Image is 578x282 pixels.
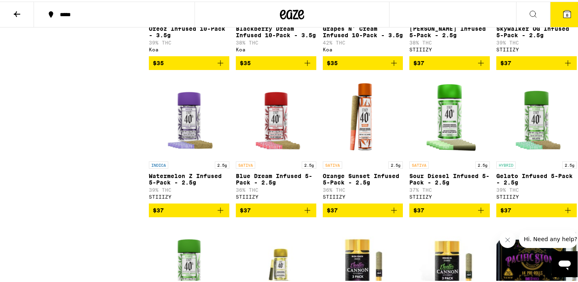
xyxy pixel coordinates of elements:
img: STIIIZY - Gelato Infused 5-Pack - 2.5g [496,75,577,156]
span: $37 [240,206,251,212]
div: Koa [236,45,316,51]
a: Open page for Orange Sunset Infused 5-Pack - 2.5g from STIIIZY [323,75,403,202]
img: STIIIZY - Blue Dream Infused 5-Pack - 2.5g [236,75,316,156]
img: STIIIZY - Orange Sunset Infused 5-Pack - 2.5g [323,75,403,156]
p: 36% THC [236,186,316,191]
button: Add to bag [149,55,229,68]
a: Open page for Sour Diesel Infused 5-Pack - 2.5g from STIIIZY [409,75,490,202]
iframe: Button to launch messaging window [552,250,578,276]
span: $35 [153,58,164,65]
p: Grapes N' Cream Infused 10-Pack - 3.5g [323,24,403,37]
span: $37 [153,206,164,212]
button: Add to bag [409,202,490,216]
div: STIIIZY [496,45,577,51]
p: 39% THC [149,38,229,44]
button: Add to bag [323,55,403,68]
img: STIIIZY - Sour Diesel Infused 5-Pack - 2.5g [409,75,490,156]
iframe: Message from company [519,229,578,246]
span: $35 [327,58,338,65]
p: SATIVA [236,160,255,167]
p: 42% THC [323,38,403,44]
p: 38% THC [236,38,316,44]
p: 2.5g [475,160,490,167]
p: INDICA [149,160,168,167]
div: STIIIZY [323,193,403,198]
span: $37 [500,58,511,65]
button: Add to bag [496,55,577,68]
span: $37 [500,206,511,212]
button: Add to bag [236,202,316,216]
p: 2.5g [562,160,577,167]
span: $37 [413,58,424,65]
span: 8 [566,11,568,16]
p: 2.5g [215,160,229,167]
span: $37 [327,206,338,212]
div: STIIIZY [236,193,316,198]
p: Sour Diesel Infused 5-Pack - 2.5g [409,171,490,184]
div: Koa [149,45,229,51]
button: Add to bag [149,202,229,216]
div: Koa [323,45,403,51]
p: 2.5g [302,160,316,167]
div: STIIIZY [496,193,577,198]
p: Orange Sunset Infused 5-Pack - 2.5g [323,171,403,184]
img: STIIIZY - Watermelon Z Infused 5-Pack - 2.5g [149,75,229,156]
p: HYBRID [496,160,516,167]
span: $35 [240,58,251,65]
p: 2.5g [388,160,403,167]
button: Add to bag [236,55,316,68]
span: $37 [413,206,424,212]
p: Blue Dream Infused 5-Pack - 2.5g [236,171,316,184]
button: Add to bag [409,55,490,68]
p: SATIVA [409,160,429,167]
a: Open page for Gelato Infused 5-Pack - 2.5g from STIIIZY [496,75,577,202]
p: 38% THC [409,38,490,44]
button: Add to bag [496,202,577,216]
button: Add to bag [323,202,403,216]
p: 39% THC [496,38,577,44]
p: Gelato Infused 5-Pack - 2.5g [496,171,577,184]
a: Open page for Blue Dream Infused 5-Pack - 2.5g from STIIIZY [236,75,316,202]
p: Skywalker OG Infused 5-Pack - 2.5g [496,24,577,37]
iframe: Close message [500,230,516,246]
div: STIIIZY [149,193,229,198]
a: Open page for Watermelon Z Infused 5-Pack - 2.5g from STIIIZY [149,75,229,202]
p: Oreoz Infused 10-Pack - 3.5g [149,24,229,37]
p: Blackberry Dream Infused 10-Pack - 3.5g [236,24,316,37]
p: 39% THC [496,186,577,191]
p: SATIVA [323,160,342,167]
p: [PERSON_NAME] Infused 5-Pack - 2.5g [409,24,490,37]
p: 39% THC [149,186,229,191]
div: STIIIZY [409,193,490,198]
p: 37% THC [409,186,490,191]
div: STIIIZY [409,45,490,51]
p: 36% THC [323,186,403,191]
p: Watermelon Z Infused 5-Pack - 2.5g [149,171,229,184]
